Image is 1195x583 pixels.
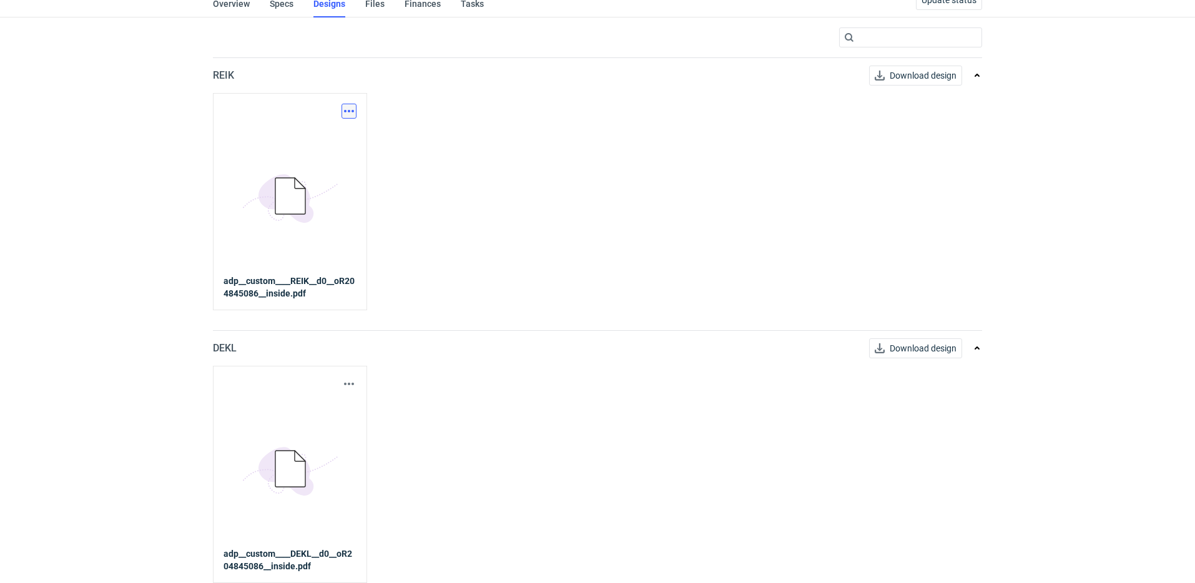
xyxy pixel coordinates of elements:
p: DEKL [213,341,237,356]
strong: adp__custom____DEKL__d0__oR204845086__inside.pdf [224,549,352,571]
button: Actions [342,376,357,391]
span: Download design [890,71,956,80]
button: Actions [342,104,357,119]
span: Download design [890,344,956,353]
p: REIK [213,68,234,83]
button: Download design [869,338,962,358]
a: adp__custom____DEKL__d0__oR204845086__inside.pdf [224,547,357,572]
button: Download design [869,66,962,86]
a: adp__custom____REIK__d0__oR204845086__inside.pdf [224,275,357,300]
strong: adp__custom____REIK__d0__oR204845086__inside.pdf [224,276,355,298]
